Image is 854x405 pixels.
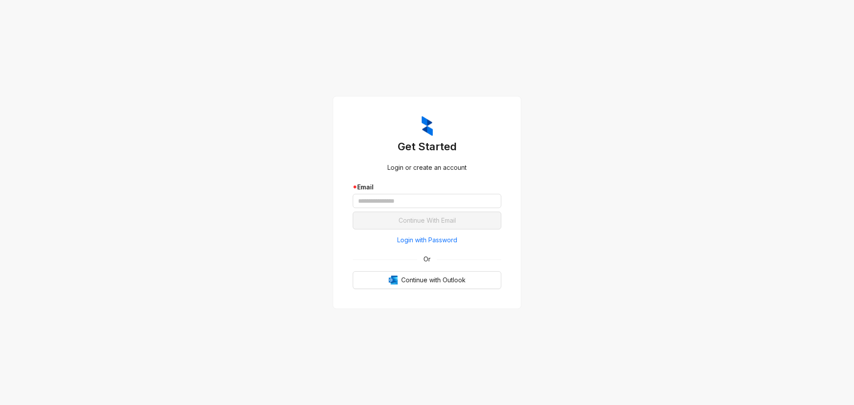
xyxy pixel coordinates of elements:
[389,276,398,285] img: Outlook
[417,254,437,264] span: Or
[353,233,501,247] button: Login with Password
[422,116,433,136] img: ZumaIcon
[353,212,501,229] button: Continue With Email
[401,275,466,285] span: Continue with Outlook
[397,235,457,245] span: Login with Password
[353,163,501,172] div: Login or create an account
[353,140,501,154] h3: Get Started
[353,271,501,289] button: OutlookContinue with Outlook
[353,182,501,192] div: Email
